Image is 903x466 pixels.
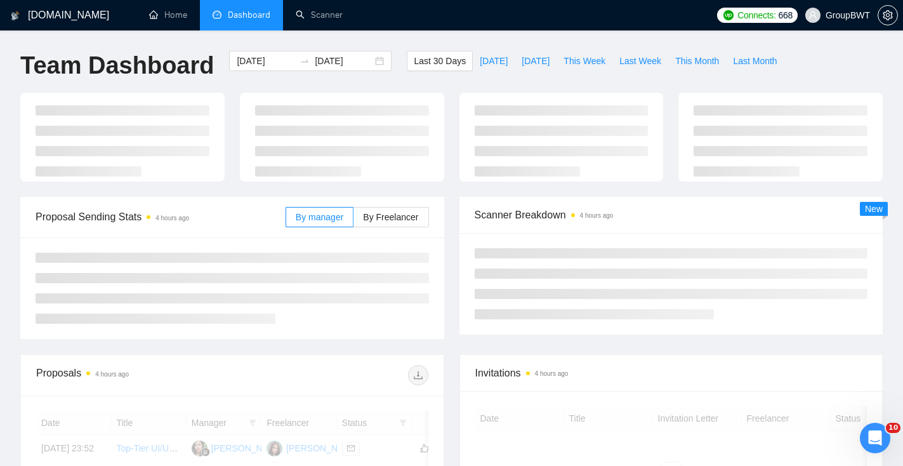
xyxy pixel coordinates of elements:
[522,54,550,68] span: [DATE]
[95,371,129,378] time: 4 hours ago
[612,51,668,71] button: Last Week
[300,56,310,66] span: to
[668,51,726,71] button: This Month
[726,51,784,71] button: Last Month
[733,54,777,68] span: Last Month
[296,212,343,222] span: By manager
[237,54,294,68] input: Start date
[779,8,793,22] span: 668
[723,10,734,20] img: upwork-logo.png
[878,10,897,20] span: setting
[564,54,605,68] span: This Week
[414,54,466,68] span: Last 30 Days
[878,5,898,25] button: setting
[149,10,187,20] a: homeHome
[675,54,719,68] span: This Month
[878,10,898,20] a: setting
[619,54,661,68] span: Last Week
[580,212,614,219] time: 4 hours ago
[475,207,868,223] span: Scanner Breakdown
[228,10,270,20] span: Dashboard
[407,51,473,71] button: Last 30 Days
[860,423,890,453] iframe: Intercom live chat
[363,212,418,222] span: By Freelancer
[865,204,883,214] span: New
[473,51,515,71] button: [DATE]
[296,10,343,20] a: searchScanner
[557,51,612,71] button: This Week
[213,10,221,19] span: dashboard
[300,56,310,66] span: swap-right
[480,54,508,68] span: [DATE]
[315,54,372,68] input: End date
[535,370,569,377] time: 4 hours ago
[475,365,867,381] span: Invitations
[808,11,817,20] span: user
[11,6,20,26] img: logo
[737,8,775,22] span: Connects:
[36,365,232,385] div: Proposals
[36,209,286,225] span: Proposal Sending Stats
[515,51,557,71] button: [DATE]
[20,51,214,81] h1: Team Dashboard
[886,423,900,433] span: 10
[155,215,189,222] time: 4 hours ago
